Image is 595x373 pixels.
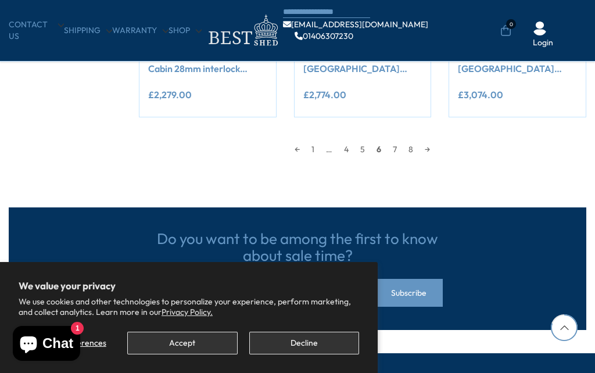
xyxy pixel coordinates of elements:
[9,326,84,364] inbox-online-store-chat: Shopify online store chat
[403,141,419,158] a: 8
[458,90,503,99] ins: £3,074.00
[354,141,371,158] a: 5
[371,141,387,158] span: 6
[283,20,428,28] a: [EMAIL_ADDRESS][DOMAIN_NAME]
[148,90,192,99] ins: £2,279.00
[338,141,354,158] a: 4
[506,19,516,29] span: 0
[112,25,169,37] a: Warranty
[303,90,346,99] ins: £2,774.00
[295,32,353,40] a: 01406307230
[387,141,403,158] a: 7
[169,25,202,37] a: Shop
[148,49,267,75] a: Shire Glenmore 10Gx8 Log Cabin 28mm interlock cladding
[152,231,443,264] h3: Do you want to be among the first to know about sale time?
[9,19,64,42] a: CONTACT US
[391,289,426,297] span: Subscribe
[162,307,213,317] a: Privacy Policy.
[249,332,359,354] button: Decline
[533,21,547,35] img: User Icon
[320,141,338,158] span: …
[303,49,422,75] a: Shire [GEOGRAPHIC_DATA] 12Gx10 Log Cabin 28mm interlock cladding
[289,141,306,158] a: ←
[419,141,436,158] a: →
[375,279,443,307] button: Subscribe
[500,25,511,37] a: 0
[127,332,237,354] button: Accept
[64,25,112,37] a: Shipping
[458,49,577,75] a: Shire [GEOGRAPHIC_DATA] 12Gx12 Log Cabin 28mm interlock cladding
[202,12,283,49] img: logo
[533,37,553,49] a: Login
[19,296,359,317] p: We use cookies and other technologies to personalize your experience, perform marketing, and coll...
[306,141,320,158] a: 1
[19,281,359,291] h2: We value your privacy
